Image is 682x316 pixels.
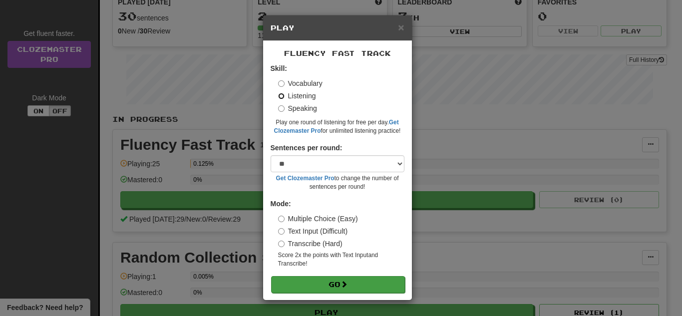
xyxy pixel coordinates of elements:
input: Multiple Choice (Easy) [278,216,285,222]
input: Text Input (Difficult) [278,228,285,235]
label: Listening [278,91,316,101]
input: Speaking [278,105,285,112]
small: Score 2x the points with Text Input and Transcribe ! [278,251,404,268]
strong: Mode: [271,200,291,208]
label: Transcribe (Hard) [278,239,342,249]
label: Text Input (Difficult) [278,226,348,236]
small: to change the number of sentences per round! [271,174,404,191]
label: Multiple Choice (Easy) [278,214,358,224]
span: Fluency Fast Track [284,49,391,57]
input: Transcribe (Hard) [278,241,285,247]
input: Vocabulary [278,80,285,87]
button: Close [398,22,404,32]
small: Play one round of listening for free per day. for unlimited listening practice! [271,118,404,135]
span: × [398,21,404,33]
label: Speaking [278,103,317,113]
button: Go [271,276,405,293]
h5: Play [271,23,404,33]
label: Vocabulary [278,78,323,88]
a: Get Clozemaster Pro [276,175,335,182]
strong: Skill: [271,64,287,72]
label: Sentences per round: [271,143,342,153]
input: Listening [278,93,285,99]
